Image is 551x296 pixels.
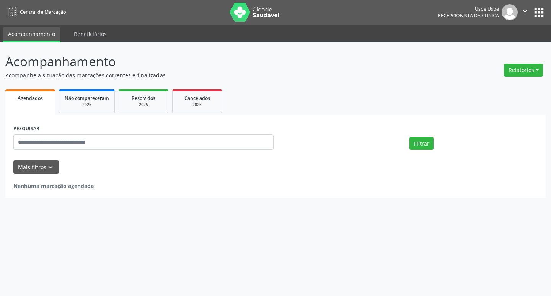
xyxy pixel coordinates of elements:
i: keyboard_arrow_down [46,163,55,172]
strong: Nenhuma marcação agendada [13,182,94,190]
button: Filtrar [409,137,434,150]
span: Não compareceram [65,95,109,101]
button: Relatórios [504,64,543,77]
button: Mais filtroskeyboard_arrow_down [13,160,59,174]
span: Recepcionista da clínica [438,12,499,19]
button:  [518,4,532,20]
a: Beneficiários [68,27,112,41]
span: Agendados [18,95,43,101]
p: Acompanhe a situação das marcações correntes e finalizadas [5,71,383,79]
button: apps [532,6,546,19]
div: 2025 [178,102,216,108]
label: PESQUISAR [13,123,39,135]
p: Acompanhamento [5,52,383,71]
div: Uspe Uspe [438,6,499,12]
div: 2025 [65,102,109,108]
span: Cancelados [184,95,210,101]
div: 2025 [124,102,163,108]
i:  [521,7,529,15]
span: Central de Marcação [20,9,66,15]
a: Central de Marcação [5,6,66,18]
a: Acompanhamento [3,27,60,42]
img: img [502,4,518,20]
span: Resolvidos [132,95,155,101]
